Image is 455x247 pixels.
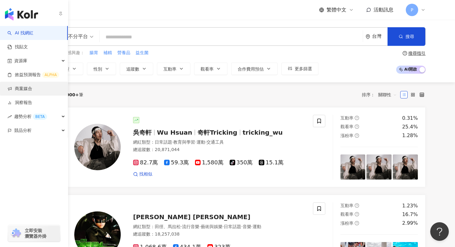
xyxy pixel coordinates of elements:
[197,129,237,136] span: 奇軒Tricking
[402,132,418,139] div: 1.28%
[126,67,139,71] span: 追蹤數
[10,228,22,238] img: chrome extension
[402,220,418,227] div: 2.99%
[206,140,224,145] span: 交通工具
[355,221,359,225] span: question-circle
[378,90,397,100] span: 關聯性
[103,50,112,56] button: 補精
[7,72,59,78] a: 效益預測報告ALPHA
[195,159,223,166] span: 1,580萬
[74,124,121,170] img: KOL Avatar
[259,159,284,166] span: 15.1萬
[117,50,130,56] span: 營養品
[182,224,199,229] span: 流行音樂
[197,140,205,145] span: 運動
[402,202,418,209] div: 1.23%
[135,50,149,56] button: 益生菌
[139,171,152,177] span: 找相似
[238,67,264,71] span: 合作費用預估
[87,63,116,75] button: 性別
[388,27,425,46] button: 搜尋
[355,116,359,120] span: question-circle
[374,7,393,13] span: 活動訊息
[327,6,346,13] span: 繁體中文
[340,124,353,129] span: 觀看率
[133,139,305,145] div: 網紅類型 ：
[340,221,353,226] span: 漲粉率
[243,224,251,229] span: 音樂
[372,34,388,39] div: 台灣
[155,224,181,229] span: 田徑、馬拉松
[408,51,426,56] div: 搜尋指引
[133,231,305,237] div: 總追蹤數 ： 18,257,038
[7,44,28,50] a: 找貼文
[355,212,359,216] span: question-circle
[355,133,359,138] span: question-circle
[14,110,47,123] span: 趨勢分析
[136,50,149,56] span: 益生菌
[133,147,305,153] div: 總追蹤數 ： 20,871,044
[362,90,400,100] div: 排序：
[25,228,46,239] span: 立即安裝 瀏覽器外掛
[54,50,84,56] span: 您可能感興趣：
[133,224,305,230] div: 網紅類型 ：
[230,159,253,166] span: 350萬
[5,8,38,20] img: logo
[402,115,418,122] div: 0.31%
[155,140,172,145] span: 日常話題
[194,63,227,75] button: 觀看率
[133,213,250,221] span: [PERSON_NAME] [PERSON_NAME]
[411,6,413,13] span: P
[251,224,253,229] span: ·
[133,159,158,166] span: 82.7萬
[172,140,173,145] span: ·
[14,54,27,68] span: 資源庫
[173,140,195,145] span: 教育與學習
[355,124,359,129] span: question-circle
[224,224,241,229] span: 日常話題
[7,30,33,36] a: searchAI 找網紅
[281,63,318,75] button: 更多篩選
[8,225,60,242] a: chrome extension立即安裝 瀏覽器外掛
[366,34,370,39] span: environment
[340,115,353,120] span: 互動率
[231,63,278,75] button: 合作費用預估
[201,224,223,229] span: 藝術與娛樂
[54,63,83,75] button: 類型
[181,224,182,229] span: ·
[54,92,83,97] div: 共 筆
[340,212,353,217] span: 觀看率
[117,50,131,56] button: 營養品
[54,107,426,187] a: KOL Avatar吳奇軒Wu Hsuan奇軒Trickingtricking_wu網紅類型：日常話題·教育與學習·運動·交通工具總追蹤數：20,871,04482.7萬59.3萬1,580萬3...
[7,100,32,106] a: 洞察報告
[403,51,407,55] span: question-circle
[157,129,192,136] span: Wu Hsuan
[241,224,242,229] span: ·
[205,140,206,145] span: ·
[402,123,418,130] div: 25.4%
[164,159,189,166] span: 59.3萬
[340,154,366,180] img: post-image
[253,224,261,229] span: 運動
[393,154,418,180] img: post-image
[223,224,224,229] span: ·
[133,129,152,136] span: 吳奇軒
[14,123,32,137] span: 競品分析
[157,63,190,75] button: 互動率
[405,34,414,39] span: 搜尋
[295,66,312,71] span: 更多篩選
[7,86,32,92] a: 商案媒合
[133,171,152,177] a: 找相似
[340,203,353,208] span: 互動率
[195,140,196,145] span: ·
[355,203,359,208] span: question-circle
[7,115,12,119] span: rise
[201,67,214,71] span: 觀看率
[58,92,79,97] span: 10,000+
[89,50,98,56] button: 腸胃
[93,67,102,71] span: 性別
[366,154,392,180] img: post-image
[340,133,353,138] span: 漲粉率
[33,114,47,120] div: BETA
